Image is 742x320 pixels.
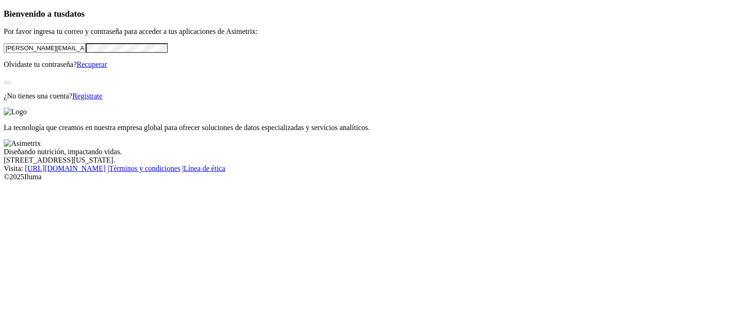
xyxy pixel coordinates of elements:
div: Visita : | | [4,164,738,173]
img: Asimetrix [4,139,41,148]
a: Recuperar [77,60,107,68]
span: datos [65,9,85,19]
p: Olvidaste tu contraseña? [4,60,738,69]
div: Diseñando nutrición, impactando vidas. [4,148,738,156]
h3: Bienvenido a tus [4,9,738,19]
a: Línea de ética [184,164,225,172]
a: Términos y condiciones [109,164,180,172]
input: Tu correo [4,43,86,53]
div: [STREET_ADDRESS][US_STATE]. [4,156,738,164]
p: Por favor ingresa tu correo y contraseña para acceder a tus aplicaciones de Asimetrix: [4,27,738,36]
p: La tecnología que creamos en nuestra empresa global para ofrecer soluciones de datos especializad... [4,124,738,132]
a: Regístrate [72,92,102,100]
img: Logo [4,108,27,116]
a: [URL][DOMAIN_NAME] [25,164,106,172]
p: ¿No tienes una cuenta? [4,92,738,100]
div: © 2025 Iluma [4,173,738,181]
